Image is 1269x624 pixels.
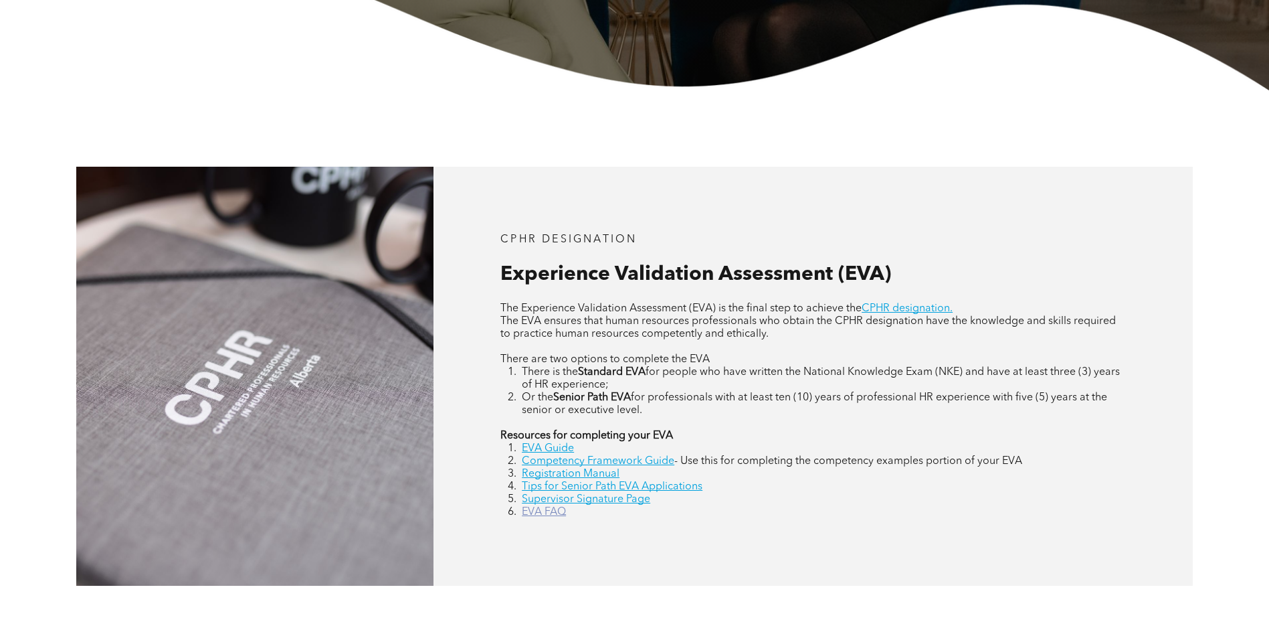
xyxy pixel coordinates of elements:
a: Competency Framework Guide [522,456,674,467]
strong: Resources for completing your EVA [500,431,673,441]
a: EVA FAQ [522,507,566,518]
span: for people who have written the National Knowledge Exam (NKE) and have at least three (3) years o... [522,367,1120,390]
a: Supervisor Signature Page [522,494,650,505]
a: Tips for Senior Path EVA Applications [522,481,702,492]
span: - Use this for completing the competency examples portion of your EVA [674,456,1022,467]
span: The EVA ensures that human resources professionals who obtain the CPHR designation have the knowl... [500,316,1116,339]
span: The Experience Validation Assessment (EVA) is the final step to achieve the [500,303,862,314]
span: There is the [522,367,578,378]
span: for professionals with at least ten (10) years of professional HR experience with five (5) years ... [522,392,1107,416]
span: Or the [522,392,553,403]
a: CPHR designation. [862,303,953,314]
span: Experience Validation Assessment (EVA) [500,264,891,285]
a: EVA Guide [522,443,574,454]
a: Registration Manual [522,469,619,479]
span: There are two options to complete the EVA [500,354,710,365]
strong: Senior Path EVA [553,392,631,403]
span: CPHR DESIGNATION [500,234,637,245]
strong: Standard EVA [578,367,646,378]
